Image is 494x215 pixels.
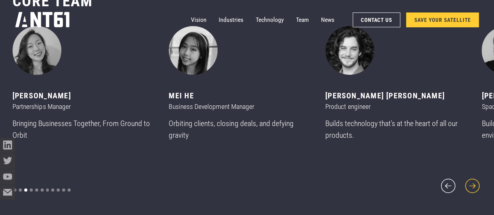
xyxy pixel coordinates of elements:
div: carousel [12,26,482,195]
a: SAVE YOUR SATELLITE [406,12,479,27]
div: Show slide 3 of 11 [24,188,27,192]
a: Vision [191,12,207,27]
a: home [15,10,70,30]
p: Orbiting clients, closing deals, and defying gravity [169,118,307,141]
p: Bringing Businesses Together, From Ground to Orbit [12,118,151,141]
div: MeI He [169,90,307,101]
a: News [321,12,334,27]
div: 5 of 11 [325,26,482,147]
div: next slide [463,177,482,195]
div: Show slide 9 of 11 [57,188,60,192]
p: Builds technology that's at the heart of all our products. [325,118,464,141]
a: Technology [255,12,284,27]
div: 4 of 11 [169,26,325,147]
div: [PERSON_NAME] [PERSON_NAME] [325,90,464,101]
div: Business Development Manager [169,101,307,112]
div: Show slide 2 of 11 [19,188,22,192]
div: Show slide 5 of 11 [35,188,38,192]
div: 3 of 11 [12,26,169,147]
div: previous slide [439,177,457,195]
div: Show slide 11 of 11 [68,188,71,192]
div: Show slide 7 of 11 [46,188,49,192]
a: Contact Us [353,12,400,27]
div: Show slide 6 of 11 [41,188,44,192]
div: Show slide 10 of 11 [62,188,65,192]
a: Team [296,12,309,27]
div: [PERSON_NAME] [12,90,151,101]
div: Partnerships Manager [12,101,151,112]
div: Show slide 8 of 11 [51,188,54,192]
a: Industries [219,12,243,27]
div: Product engineer [325,101,464,112]
div: Show slide 4 of 11 [30,188,33,192]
